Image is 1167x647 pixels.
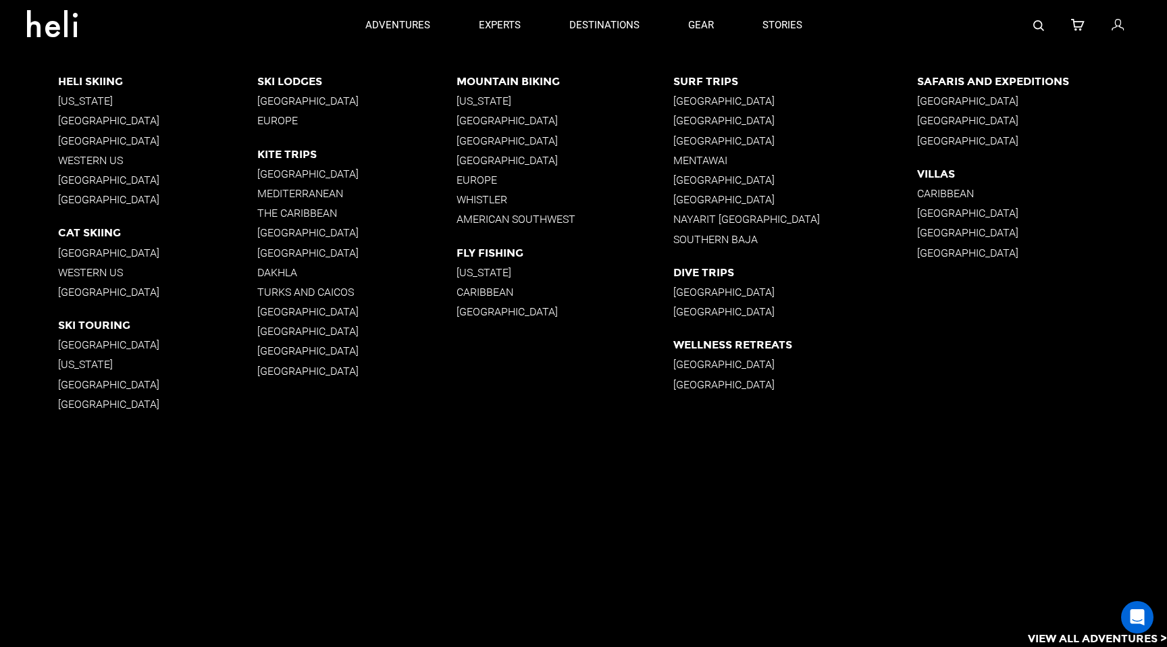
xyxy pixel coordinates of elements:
[58,338,257,351] p: [GEOGRAPHIC_DATA]
[569,18,640,32] p: destinations
[58,286,257,299] p: [GEOGRAPHIC_DATA]
[257,167,457,180] p: [GEOGRAPHIC_DATA]
[673,286,918,299] p: [GEOGRAPHIC_DATA]
[257,325,457,338] p: [GEOGRAPHIC_DATA]
[673,174,918,186] p: [GEOGRAPHIC_DATA]
[917,134,1167,147] p: [GEOGRAPHIC_DATA]
[917,167,1167,180] p: Villas
[457,154,673,167] p: [GEOGRAPHIC_DATA]
[58,134,257,147] p: [GEOGRAPHIC_DATA]
[457,247,673,259] p: Fly Fishing
[257,95,457,107] p: [GEOGRAPHIC_DATA]
[673,358,918,371] p: [GEOGRAPHIC_DATA]
[257,114,457,127] p: Europe
[257,344,457,357] p: [GEOGRAPHIC_DATA]
[365,18,430,32] p: adventures
[457,286,673,299] p: Caribbean
[257,247,457,259] p: [GEOGRAPHIC_DATA]
[58,174,257,186] p: [GEOGRAPHIC_DATA]
[673,193,918,206] p: [GEOGRAPHIC_DATA]
[673,95,918,107] p: [GEOGRAPHIC_DATA]
[58,319,257,332] p: Ski Touring
[58,114,257,127] p: [GEOGRAPHIC_DATA]
[257,148,457,161] p: Kite Trips
[673,378,918,391] p: [GEOGRAPHIC_DATA]
[58,95,257,107] p: [US_STATE]
[457,193,673,206] p: Whistler
[257,187,457,200] p: Mediterranean
[58,358,257,371] p: [US_STATE]
[673,233,918,246] p: Southern Baja
[58,75,257,88] p: Heli Skiing
[479,18,521,32] p: experts
[673,338,918,351] p: Wellness Retreats
[457,213,673,226] p: American Southwest
[673,154,918,167] p: Mentawai
[257,75,457,88] p: Ski Lodges
[58,193,257,206] p: [GEOGRAPHIC_DATA]
[58,247,257,259] p: [GEOGRAPHIC_DATA]
[917,226,1167,239] p: [GEOGRAPHIC_DATA]
[1028,631,1167,647] p: View All Adventures >
[673,305,918,318] p: [GEOGRAPHIC_DATA]
[457,95,673,107] p: [US_STATE]
[917,187,1167,200] p: Caribbean
[58,378,257,391] p: [GEOGRAPHIC_DATA]
[917,75,1167,88] p: Safaris and Expeditions
[917,207,1167,219] p: [GEOGRAPHIC_DATA]
[457,266,673,279] p: [US_STATE]
[58,266,257,279] p: Western US
[257,365,457,378] p: [GEOGRAPHIC_DATA]
[917,114,1167,127] p: [GEOGRAPHIC_DATA]
[1121,601,1153,633] div: Open Intercom Messenger
[673,75,918,88] p: Surf Trips
[58,226,257,239] p: Cat Skiing
[1033,20,1044,31] img: search-bar-icon.svg
[673,114,918,127] p: [GEOGRAPHIC_DATA]
[457,174,673,186] p: Europe
[673,266,918,279] p: Dive Trips
[917,95,1167,107] p: [GEOGRAPHIC_DATA]
[457,114,673,127] p: [GEOGRAPHIC_DATA]
[457,305,673,318] p: [GEOGRAPHIC_DATA]
[673,134,918,147] p: [GEOGRAPHIC_DATA]
[257,305,457,318] p: [GEOGRAPHIC_DATA]
[917,247,1167,259] p: [GEOGRAPHIC_DATA]
[257,286,457,299] p: Turks and Caicos
[58,398,257,411] p: [GEOGRAPHIC_DATA]
[58,154,257,167] p: Western US
[257,266,457,279] p: Dakhla
[457,75,673,88] p: Mountain Biking
[673,213,918,226] p: Nayarit [GEOGRAPHIC_DATA]
[457,134,673,147] p: [GEOGRAPHIC_DATA]
[257,226,457,239] p: [GEOGRAPHIC_DATA]
[257,207,457,219] p: The Caribbean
